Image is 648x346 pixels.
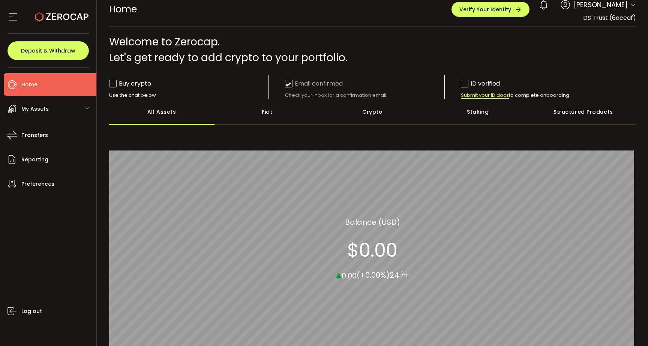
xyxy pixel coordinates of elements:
div: Fiat [214,99,320,125]
span: Transfers [21,130,48,141]
span: 24 hr [390,270,409,280]
span: Reporting [21,154,48,165]
span: Deposit & Withdraw [21,48,75,53]
div: Staking [425,99,531,125]
div: All Assets [109,99,214,125]
iframe: Chat Widget [610,310,648,346]
div: Check your inbox for a confirmation email. [285,92,445,99]
span: Home [21,79,37,90]
button: Deposit & Withdraw [7,41,89,60]
span: DS Trust (6accaf) [583,14,636,22]
div: Email confirmed [285,79,343,88]
span: Home [109,3,137,16]
span: Log out [21,306,42,317]
div: Use the chat below [109,92,269,99]
section: $0.00 [347,239,397,261]
div: Structured Products [531,99,636,125]
div: to complete onboarding. [461,92,621,99]
section: Balance (USD) [345,216,400,227]
div: Buy crypto [109,79,151,88]
span: 0.00 [342,270,357,281]
span: Preferences [21,179,54,190]
span: Submit your ID docs [461,92,509,99]
span: (+0.00%) [357,270,390,280]
span: Verify Your Identity [459,7,511,12]
div: ID verified [461,79,500,88]
span: My Assets [21,104,49,114]
div: Crypto [320,99,425,125]
span: ▴ [336,266,342,282]
button: Verify Your Identity [451,2,529,17]
div: Welcome to Zerocap. Let's get ready to add crypto to your portfolio. [109,34,636,66]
